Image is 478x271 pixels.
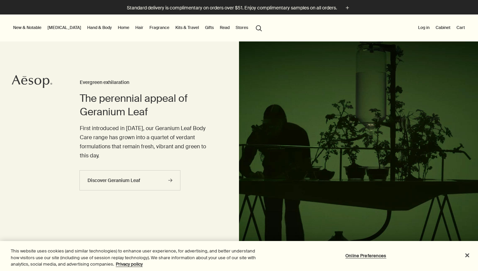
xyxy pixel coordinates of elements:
[11,248,263,268] div: This website uses cookies (and similar technologies) to enhance user experience, for advertising,...
[12,75,52,88] svg: Aesop
[455,24,466,32] button: Cart
[204,24,215,32] a: Gifts
[253,21,265,34] button: Open search
[434,24,452,32] a: Cabinet
[134,24,145,32] a: Hair
[417,24,431,32] button: Log in
[116,24,131,32] a: Home
[127,4,337,11] p: Standard delivery is complimentary on orders over $51. Enjoy complimentary samples on all orders.
[460,248,475,263] button: Close
[218,24,231,32] a: Read
[12,75,52,90] a: Aesop
[12,14,265,41] nav: primary
[80,124,212,160] p: First introduced in [DATE], our Geranium Leaf Body Care range has grown into a quartet of verdant...
[86,24,113,32] a: Hand & Body
[417,14,466,41] nav: supplementary
[148,24,171,32] a: Fragrance
[345,249,387,262] button: Online Preferences, Opens the preference center dialog
[80,92,212,119] h2: The perennial appeal of Geranium Leaf
[46,24,82,32] a: [MEDICAL_DATA]
[234,24,249,32] button: Stores
[79,170,180,190] a: Discover Geranium Leaf
[174,24,200,32] a: Kits & Travel
[12,24,43,32] button: New & Notable
[116,261,143,267] a: More information about your privacy, opens in a new tab
[80,79,212,87] h3: Evergreen exhilaration
[127,4,351,12] button: Standard delivery is complimentary on orders over $51. Enjoy complimentary samples on all orders.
